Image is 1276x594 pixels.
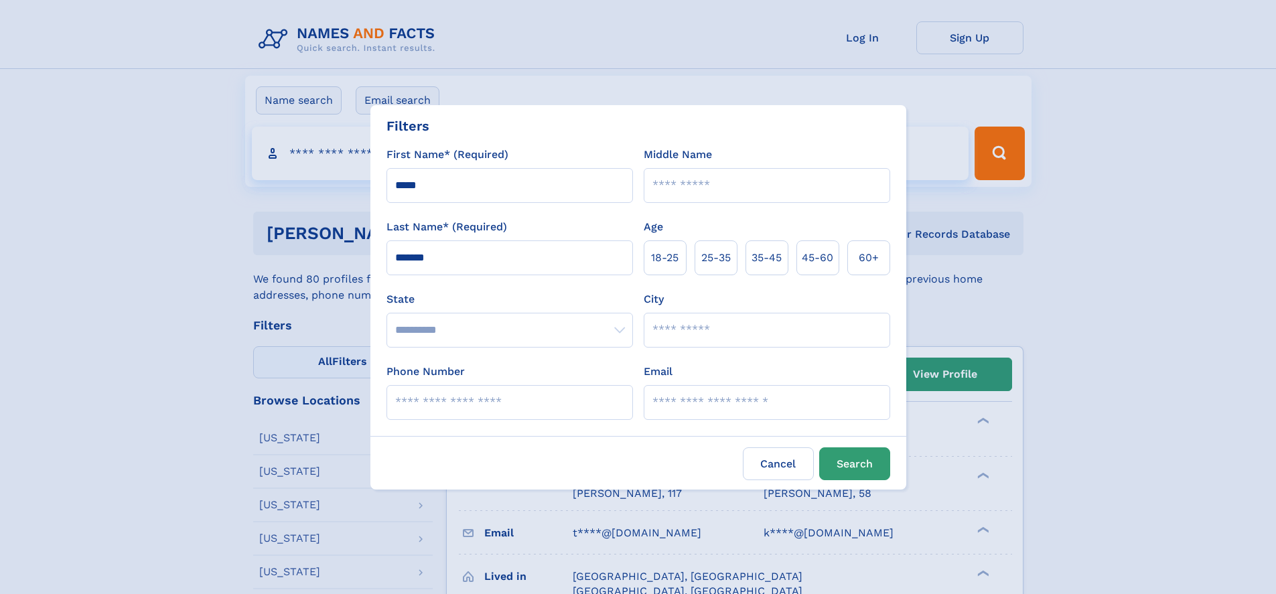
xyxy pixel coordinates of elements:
[752,250,782,266] span: 35‑45
[802,250,833,266] span: 45‑60
[644,147,712,163] label: Middle Name
[644,364,672,380] label: Email
[386,116,429,136] div: Filters
[644,219,663,235] label: Age
[819,447,890,480] button: Search
[859,250,879,266] span: 60+
[651,250,679,266] span: 18‑25
[386,364,465,380] label: Phone Number
[701,250,731,266] span: 25‑35
[743,447,814,480] label: Cancel
[386,147,508,163] label: First Name* (Required)
[386,291,633,307] label: State
[386,219,507,235] label: Last Name* (Required)
[644,291,664,307] label: City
